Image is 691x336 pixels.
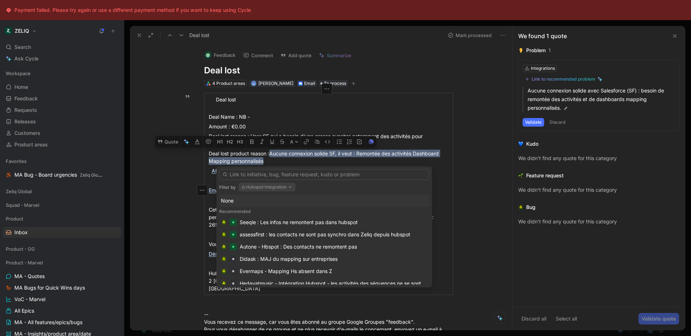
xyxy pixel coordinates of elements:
img: 🪲 [221,256,227,262]
div: None [221,196,428,205]
img: 🪲 [221,244,227,250]
img: 🪲 [221,219,227,225]
div: Evermaps - Mapping Hs absent dans Z [240,267,332,276]
div: Recommended [219,207,429,216]
div: Filter by [219,185,236,190]
div: Autone - Hbspot : Des contacts ne remontent pas [240,242,357,251]
div: Seeqle : Les infos ne remontent pas dans hubspot [240,218,358,227]
button: Hubspot Integration [239,183,295,191]
img: 🪲 [221,268,227,274]
div: assessfirst : les contacts ne sont pas synchro dans Zeliq depuis hubspot [240,230,410,239]
input: Link to initiative, bug, feature request, kudo or problem [219,169,429,180]
img: 🪲 [221,232,227,237]
img: 🪲 [221,281,227,286]
div: Hedayatmusic - Intégration Hubspot - les activités des séquences ne se sont pas synchronisé sur h... [240,279,428,288]
div: Didask : MAJ du mapping sur entreprises [240,255,338,263]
